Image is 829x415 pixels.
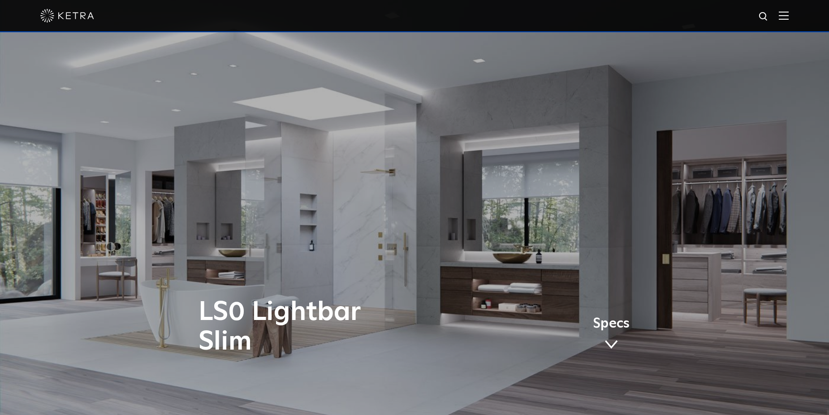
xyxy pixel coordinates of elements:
img: Hamburger%20Nav.svg [779,11,789,20]
a: Specs [593,317,630,352]
span: Specs [593,317,630,330]
img: ketra-logo-2019-white [40,9,94,22]
img: search icon [758,11,769,22]
h1: LS0 Lightbar Slim [199,298,452,357]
